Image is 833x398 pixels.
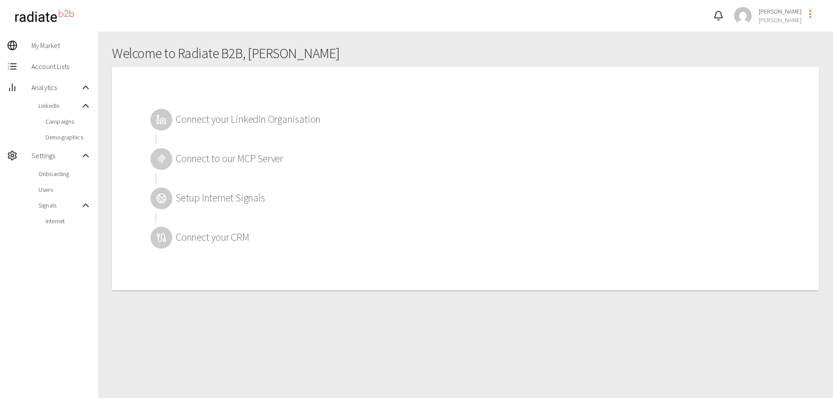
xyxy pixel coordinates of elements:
[45,117,91,126] span: Campaigns
[176,152,321,165] h2: Connect to our MCP Server
[802,5,819,23] button: profile-menu
[176,113,321,126] h2: Connect your LinkedIn Organisation
[31,150,80,161] span: Settings
[45,217,91,225] span: Internet
[38,170,91,178] span: Onboarding
[38,185,91,194] span: Users
[31,82,80,93] span: Analytics
[31,61,91,72] span: Account Lists
[31,40,91,51] span: My Market
[38,201,80,210] span: Signals
[176,192,321,204] h2: Setup Internet Signals
[759,16,802,24] span: [PERSON_NAME]
[734,7,752,24] img: a880aa3625abe2f0648ab028be9cdb06
[10,6,78,26] img: radiateb2b_logo_black.png
[38,101,80,110] span: LinkedIn
[112,45,819,62] h1: Welcome to Radiate B2B, [PERSON_NAME]
[176,231,321,244] h2: Connect your CRM
[45,133,91,142] span: Demographics
[759,7,802,16] span: [PERSON_NAME]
